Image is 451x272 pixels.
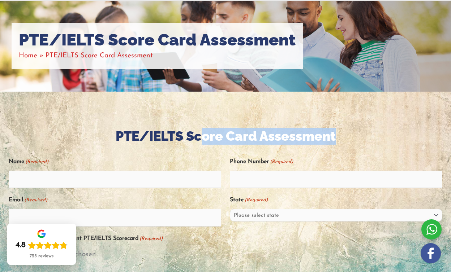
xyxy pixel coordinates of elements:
[9,156,48,168] label: Name
[19,52,37,59] a: Home
[230,156,293,168] label: Phone Number
[19,50,296,62] nav: Breadcrumbs
[25,156,49,168] span: (Required)
[230,194,268,206] label: State
[16,240,26,250] div: 4.8
[19,30,296,50] h1: PTE/IELTS Score Card Assessment
[46,52,153,59] span: PTE/IELTS Score Card Assessment
[30,253,53,259] div: 725 reviews
[139,233,163,245] span: (Required)
[244,194,268,206] span: (Required)
[16,240,68,250] div: Rating: 4.8 out of 5
[9,194,47,206] label: Email
[9,128,442,145] h2: PTE/IELTS Score Card Assessment
[421,243,441,263] img: white-facebook.png
[24,194,48,206] span: (Required)
[270,156,293,168] span: (Required)
[9,233,163,245] label: Upload/Attach Most Recent PTE/IELTS Scorecard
